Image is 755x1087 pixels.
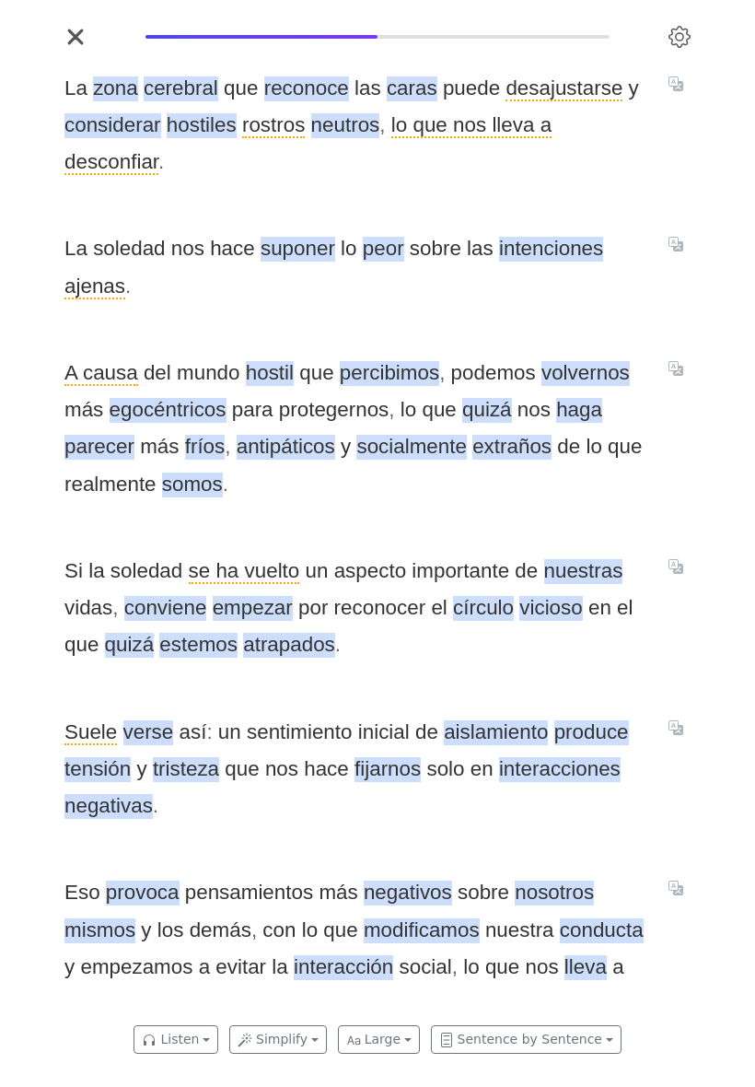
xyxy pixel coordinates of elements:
[279,398,389,423] span: protegernos
[319,881,357,906] span: más
[334,596,426,621] span: reconocer
[145,35,610,39] div: Reading progress
[210,237,255,262] span: hace
[354,757,421,782] span: fijarnos
[64,150,158,175] span: desconfiar
[541,361,630,386] span: volvernos
[57,18,94,55] button: Close
[162,473,223,497] span: somos
[515,559,538,584] span: de
[540,113,552,138] span: a
[453,113,486,138] span: nos
[218,720,241,745] span: un
[245,559,300,584] span: vuelto
[354,76,381,101] span: las
[323,918,357,943] span: que
[335,633,341,656] span: .
[387,76,437,101] span: caras
[158,150,164,173] span: .
[564,955,607,980] span: lleva
[153,757,219,782] span: tristeza
[106,881,180,906] span: provoca
[341,435,351,460] span: y
[144,361,171,386] span: del
[463,955,479,980] span: lo
[213,596,293,621] span: empezar
[439,361,445,384] span: ,
[294,955,393,980] span: interacción
[153,794,158,817] span: .
[341,237,356,262] span: lo
[515,881,594,906] span: nosotros
[661,72,691,94] button: Translate sentence
[443,76,500,101] span: puede
[141,918,151,943] span: y
[364,918,480,943] span: modificamos
[93,76,138,101] span: zona
[215,955,266,980] span: evitar
[426,757,464,782] span: solo
[171,237,204,262] span: nos
[412,113,447,138] span: que
[272,955,287,980] span: la
[110,398,226,423] span: egocéntricos
[190,918,251,943] span: demás
[588,596,611,621] span: en
[422,398,456,423] span: que
[661,716,691,738] button: Translate sentence
[356,435,466,460] span: socialmente
[64,757,131,782] span: tensión
[364,881,452,906] span: negativos
[64,237,87,262] span: La
[199,955,210,980] span: a
[225,757,259,782] span: que
[556,398,602,423] span: haga
[453,596,514,621] span: círculo
[206,720,212,743] span: :
[64,918,135,943] span: mismos
[167,113,237,138] span: hostiles
[242,113,305,138] span: rostros
[64,955,75,980] span: y
[134,1025,218,1054] button: Listen
[93,237,165,262] span: soledad
[144,76,218,101] span: cerebral
[246,361,294,386] span: hostil
[517,398,551,423] span: nos
[505,76,622,101] span: desajustarse
[519,596,582,621] span: vicioso
[64,596,112,621] span: vidas
[661,877,691,899] button: Translate sentence
[499,757,621,782] span: interacciones
[554,720,629,745] span: produce
[298,596,328,621] span: por
[661,357,691,380] button: Translate sentence
[224,76,258,101] span: que
[123,720,174,745] span: verse
[608,435,642,460] span: que
[299,361,333,386] span: que
[306,559,329,584] span: un
[64,720,117,745] span: Suele
[64,398,103,423] span: más
[83,361,138,386] span: causa
[64,76,87,101] span: La
[485,955,519,980] span: que
[462,398,512,423] span: quizá
[247,720,353,745] span: sentimiento
[499,237,603,262] span: intenciones
[264,76,349,101] span: reconoce
[243,633,335,658] span: atrapados
[410,237,461,262] span: sobre
[415,720,438,745] span: de
[110,559,182,584] span: soledad
[64,473,157,497] span: realmente
[189,559,211,584] span: se
[338,1025,420,1054] button: Large
[389,398,394,421] span: ,
[560,918,644,943] span: conducta
[262,918,296,943] span: con
[64,559,83,584] span: Si
[526,955,559,980] span: nos
[64,881,100,906] span: Eso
